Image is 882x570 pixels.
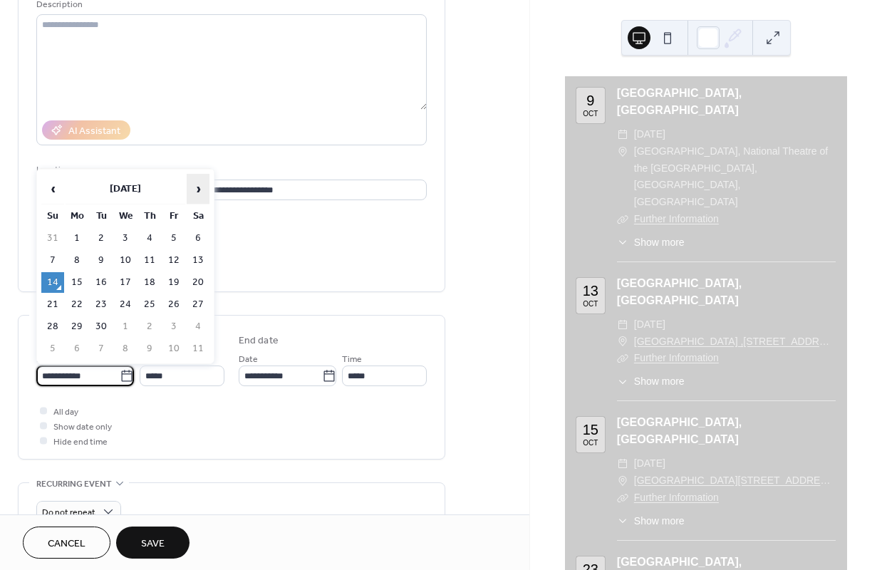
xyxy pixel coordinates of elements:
[634,213,719,224] a: Further Information
[41,316,64,337] td: 28
[617,455,628,472] div: ​
[634,352,719,363] a: Further Information
[114,228,137,249] td: 3
[187,316,209,337] td: 4
[583,423,598,437] div: 15
[634,126,665,143] span: [DATE]
[114,294,137,315] td: 24
[116,527,190,559] button: Save
[138,206,161,227] th: Th
[66,206,88,227] th: Mo
[617,472,628,489] div: ​
[342,352,362,367] span: Time
[634,455,665,472] span: [DATE]
[583,301,598,308] div: Oct
[634,316,665,333] span: [DATE]
[90,338,113,359] td: 7
[634,472,836,489] a: [GEOGRAPHIC_DATA][STREET_ADDRESS]
[138,228,161,249] td: 4
[90,228,113,249] td: 2
[23,527,110,559] button: Cancel
[617,235,685,250] button: ​Show more
[634,514,685,529] span: Show more
[617,489,628,507] div: ​
[162,228,185,249] td: 5
[138,250,161,271] td: 11
[617,316,628,333] div: ​
[114,250,137,271] td: 10
[48,537,85,551] span: Cancel
[187,338,209,359] td: 11
[53,435,108,450] span: Hide end time
[42,175,63,203] span: ‹
[617,374,685,389] button: ​Show more
[66,174,185,204] th: [DATE]
[41,206,64,227] th: Su
[114,316,137,337] td: 1
[162,316,185,337] td: 3
[41,250,64,271] td: 7
[617,126,628,143] div: ​
[90,250,113,271] td: 9
[66,294,88,315] td: 22
[41,228,64,249] td: 31
[634,374,685,389] span: Show more
[586,93,594,108] div: 9
[66,338,88,359] td: 6
[53,405,78,420] span: All day
[239,333,279,348] div: End date
[162,206,185,227] th: Fr
[617,277,742,306] a: [GEOGRAPHIC_DATA], [GEOGRAPHIC_DATA]
[187,294,209,315] td: 27
[114,206,137,227] th: We
[66,250,88,271] td: 8
[66,272,88,293] td: 15
[583,284,598,298] div: 13
[36,162,424,177] div: Location
[634,143,836,211] span: [GEOGRAPHIC_DATA], National Theatre of the [GEOGRAPHIC_DATA], [GEOGRAPHIC_DATA], [GEOGRAPHIC_DATA]
[617,143,628,160] div: ​
[617,514,628,529] div: ​
[583,110,598,118] div: Oct
[138,272,161,293] td: 18
[583,440,598,447] div: Oct
[617,333,628,351] div: ​
[617,374,628,389] div: ​
[162,338,185,359] td: 10
[634,235,685,250] span: Show more
[138,338,161,359] td: 9
[66,228,88,249] td: 1
[617,235,628,250] div: ​
[41,272,64,293] td: 14
[617,87,742,116] a: [GEOGRAPHIC_DATA], [GEOGRAPHIC_DATA]
[66,316,88,337] td: 29
[617,416,742,445] a: [GEOGRAPHIC_DATA], [GEOGRAPHIC_DATA]
[162,294,185,315] td: 26
[162,250,185,271] td: 12
[187,228,209,249] td: 6
[617,350,628,367] div: ​
[41,294,64,315] td: 21
[138,316,161,337] td: 2
[187,206,209,227] th: Sa
[41,338,64,359] td: 5
[90,206,113,227] th: Tu
[114,272,137,293] td: 17
[617,514,685,529] button: ​Show more
[90,272,113,293] td: 16
[617,211,628,228] div: ​
[187,175,209,203] span: ›
[42,504,95,521] span: Do not repeat
[187,250,209,271] td: 13
[634,492,719,503] a: Further Information
[187,272,209,293] td: 20
[90,316,113,337] td: 30
[114,338,137,359] td: 8
[239,352,258,367] span: Date
[162,272,185,293] td: 19
[90,294,113,315] td: 23
[36,477,112,492] span: Recurring event
[138,294,161,315] td: 25
[141,537,165,551] span: Save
